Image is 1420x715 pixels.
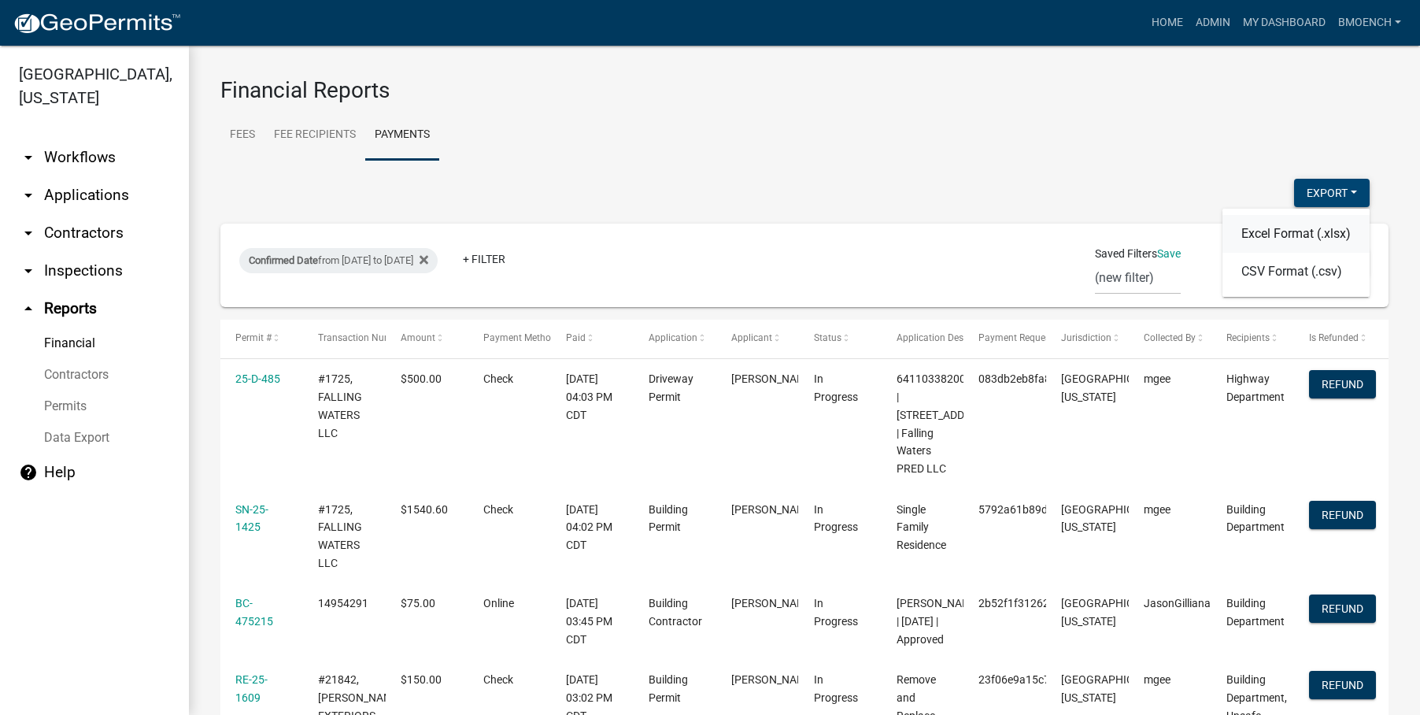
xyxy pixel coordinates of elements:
[814,332,841,343] span: Status
[318,503,362,569] span: #1725, FALLING WATERS LLC
[1061,503,1170,534] span: Porter County, Indiana
[235,332,272,343] span: Permit #
[249,254,318,266] span: Confirmed Date
[19,261,38,280] i: arrow_drop_down
[1061,372,1170,403] span: Porter County, Indiana
[1294,320,1377,357] datatable-header-cell: Is Refunded
[897,597,981,646] span: Jason Gilliana | 09/10/2025 | Approved
[401,503,448,516] span: $1540.60
[1061,673,1170,704] span: Porter County, Indiana
[1309,332,1359,343] span: Is Refunded
[1309,509,1376,522] wm-modal-confirm: Refund Payment
[978,332,1064,343] span: Payment Request ID
[220,77,1389,104] h3: Financial Reports
[1144,503,1170,516] span: mgee
[1145,8,1189,38] a: Home
[1189,8,1237,38] a: Admin
[814,503,858,534] span: In Progress
[19,148,38,167] i: arrow_drop_down
[566,595,619,648] div: [DATE] 03:45 PM CDT
[235,503,268,534] a: SN-25-1425
[318,597,368,609] span: 14954291
[19,224,38,243] i: arrow_drop_down
[1095,246,1157,262] span: Saved Filters
[483,673,513,686] span: Check
[1237,8,1332,38] a: My Dashboard
[1309,604,1376,617] wm-modal-confirm: Refund Payment
[239,248,438,273] div: from [DATE] to [DATE]
[814,673,858,704] span: In Progress
[1309,380,1376,392] wm-modal-confirm: Refund Payment
[897,332,996,343] span: Application Description
[401,332,435,343] span: Amount
[468,320,551,357] datatable-header-cell: Payment Method
[235,673,268,704] a: RE-25-1609
[1309,671,1376,699] button: Refund
[1309,370,1376,398] button: Refund
[978,503,1174,516] span: 5792a61b89d74287a5f14b64089faeb3
[649,332,697,343] span: Application
[1157,247,1181,260] a: Save
[731,332,772,343] span: Applicant
[551,320,634,357] datatable-header-cell: Paid
[1309,680,1376,693] wm-modal-confirm: Refund Payment
[978,597,1174,609] span: 2b52f1f3126249b7b8796c66939b04a3
[897,372,1010,475] span: 641103382004000018 | 89 Bergamo Ln E | Falling Waters PRED LLC
[19,186,38,205] i: arrow_drop_down
[1222,253,1370,291] button: CSV Format (.csv)
[716,320,799,357] datatable-header-cell: Applicant
[566,370,619,424] div: [DATE] 04:03 PM CDT
[731,503,815,516] span: Tami Evans
[318,332,406,343] span: Transaction Number
[881,320,963,357] datatable-header-cell: Application Description
[318,372,362,439] span: #1725, FALLING WATERS LLC
[1226,372,1285,403] span: Highway Department
[483,372,513,385] span: Check
[1046,320,1129,357] datatable-header-cell: Jurisdiction
[220,320,303,357] datatable-header-cell: Permit #
[814,597,858,628] span: In Progress
[1144,332,1196,343] span: Collected By
[483,597,514,609] span: Online
[1061,332,1111,343] span: Jurisdiction
[235,372,280,385] a: 25-D-485
[483,503,513,516] span: Check
[566,501,619,554] div: [DATE] 04:02 PM CDT
[386,320,468,357] datatable-header-cell: Amount
[483,332,557,343] span: Payment Method
[264,110,365,161] a: Fee Recipients
[1226,503,1285,534] span: Building Department
[401,597,435,609] span: $75.00
[220,110,264,161] a: Fees
[1309,501,1376,529] button: Refund
[303,320,386,357] datatable-header-cell: Transaction Number
[1144,597,1211,609] span: JasonGilliana
[401,372,442,385] span: $500.00
[963,320,1046,357] datatable-header-cell: Payment Request ID
[649,503,688,534] span: Building Permit
[634,320,716,357] datatable-header-cell: Application
[401,673,442,686] span: $150.00
[450,245,518,273] a: + Filter
[1144,372,1170,385] span: mgee
[1211,320,1294,357] datatable-header-cell: Recipients
[19,299,38,318] i: arrow_drop_up
[566,332,586,343] span: Paid
[649,597,702,628] span: Building Contractor
[897,503,946,552] span: Single Family Residence
[1309,595,1376,623] button: Refund
[1222,215,1370,253] button: Excel Format (.xlsx)
[731,673,815,686] span: Tracy Thompson
[978,372,1171,385] span: 083db2eb8fa84c4f8dce8a78ca33b8a4
[1332,8,1407,38] a: bmoench
[814,372,858,403] span: In Progress
[1294,179,1370,207] button: Export
[1144,673,1170,686] span: mgee
[731,372,815,385] span: Tami Evans
[798,320,881,357] datatable-header-cell: Status
[649,372,693,403] span: Driveway Permit
[731,597,815,609] span: Jason Gilliana
[1061,597,1170,628] span: Porter County, Indiana
[649,673,688,704] span: Building Permit
[1129,320,1211,357] datatable-header-cell: Collected By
